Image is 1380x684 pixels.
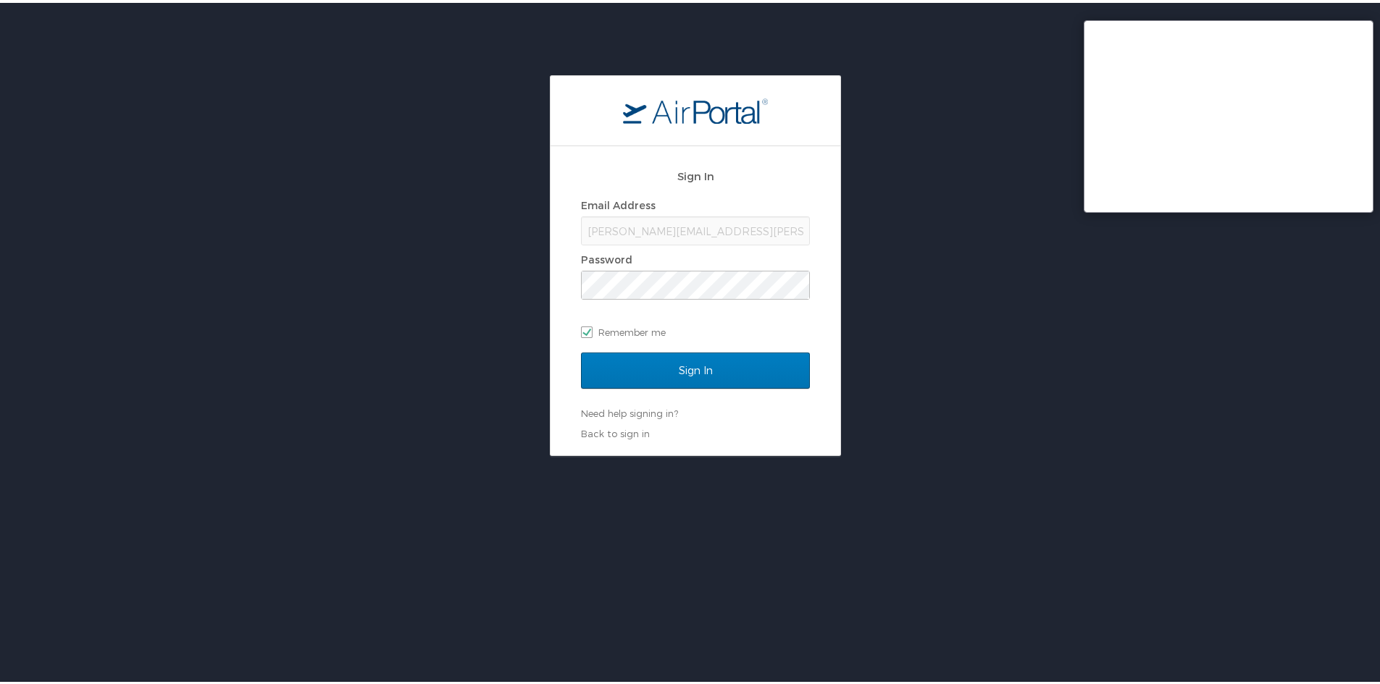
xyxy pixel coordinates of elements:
[581,318,810,340] label: Remember me
[581,165,810,182] h2: Sign In
[581,405,678,416] a: Need help signing in?
[623,95,768,121] img: logo
[581,425,650,436] a: Back to sign in
[581,250,632,263] label: Password
[581,196,656,208] label: Email Address
[581,350,810,386] input: Sign In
